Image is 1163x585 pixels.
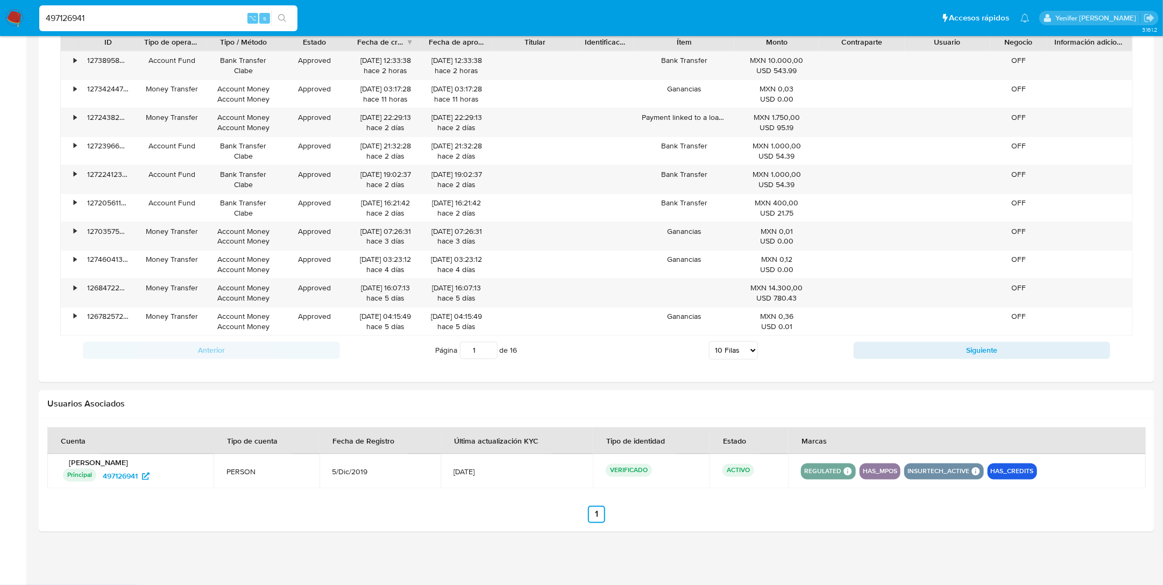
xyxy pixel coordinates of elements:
p: yenifer.pena@mercadolibre.com [1055,13,1140,23]
span: Accesos rápidos [949,12,1010,24]
h2: Usuarios Asociados [47,399,1146,410]
span: s [263,13,266,23]
a: Salir [1144,12,1155,24]
button: search-icon [271,11,293,26]
a: Notificaciones [1020,13,1030,23]
input: Buscar usuario o caso... [39,11,297,25]
span: 3.161.2 [1142,25,1158,34]
span: ⌥ [249,13,257,23]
